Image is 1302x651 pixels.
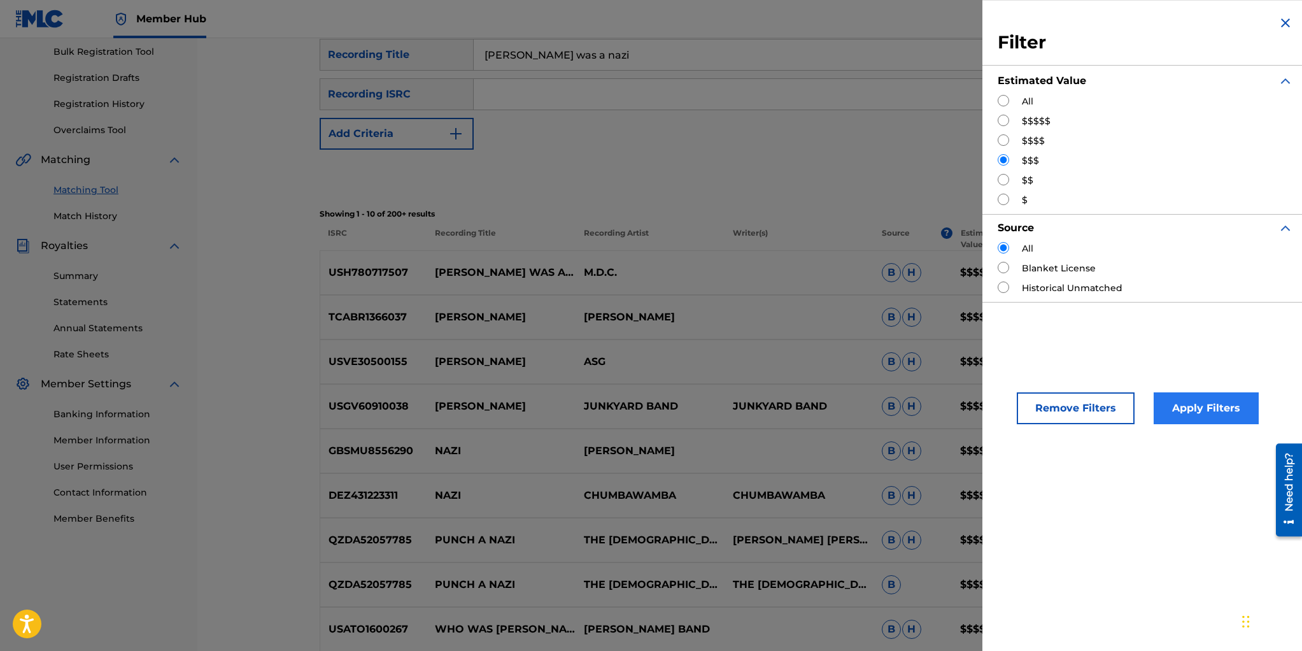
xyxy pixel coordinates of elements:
[427,443,576,459] p: NAZI
[427,399,576,414] p: [PERSON_NAME]
[53,45,182,59] a: Bulk Registration Tool
[320,265,427,280] p: USH780717507
[1022,95,1033,108] label: All
[576,577,725,592] p: THE [DEMOGRAPHIC_DATA]
[15,238,31,254] img: Royalties
[427,577,576,592] p: PUNCH A NAZI
[167,376,182,392] img: expand
[576,488,725,503] p: CHUMBAWAMBA
[882,575,901,594] span: B
[167,238,182,254] img: expand
[320,488,427,503] p: DEZ431223311
[1238,590,1302,651] div: Chat Widget
[53,460,182,473] a: User Permissions
[882,227,910,250] p: Source
[952,622,1031,637] p: $$$$
[53,348,182,361] a: Rate Sheets
[725,399,874,414] p: JUNKYARD BAND
[320,118,474,150] button: Add Criteria
[882,308,901,327] span: B
[427,622,576,637] p: WHO WAS [PERSON_NAME]?
[53,210,182,223] a: Match History
[576,622,725,637] p: [PERSON_NAME] BAND
[427,488,576,503] p: NAZI
[902,441,921,461] span: H
[998,75,1086,87] strong: Estimated Value
[53,296,182,309] a: Statements
[167,152,182,168] img: expand
[1022,134,1045,148] label: $$$$
[41,376,131,392] span: Member Settings
[952,443,1031,459] p: $$$$
[1022,282,1122,295] label: Historical Unmatched
[882,620,901,639] span: B
[1266,438,1302,541] iframe: Resource Center
[427,533,576,548] p: PUNCH A NAZI
[1022,154,1039,168] label: $$$
[576,227,725,250] p: Recording Artist
[1242,603,1250,641] div: Drag
[941,227,952,239] span: ?
[427,354,576,369] p: [PERSON_NAME]
[426,227,575,250] p: Recording Title
[53,486,182,499] a: Contact Information
[902,263,921,282] span: H
[998,222,1034,234] strong: Source
[53,124,182,137] a: Overclaims Tool
[427,265,576,280] p: [PERSON_NAME] WAS A NAZI
[113,11,129,27] img: Top Rightsholder
[576,354,725,369] p: ASG
[320,533,427,548] p: QZDA52057785
[902,308,921,327] span: H
[320,208,1180,220] p: Showing 1 - 10 of 200+ results
[902,397,921,416] span: H
[952,399,1031,414] p: $$$$
[320,310,427,325] p: TCABR1366037
[1022,194,1028,207] label: $
[882,531,901,550] span: B
[902,352,921,371] span: H
[136,11,206,26] span: Member Hub
[882,486,901,505] span: B
[1278,220,1293,236] img: expand
[15,376,31,392] img: Member Settings
[53,434,182,447] a: Member Information
[41,152,90,168] span: Matching
[53,408,182,421] a: Banking Information
[952,310,1031,325] p: $$$$
[1022,115,1051,128] label: $$$$$
[725,227,874,250] p: Writer(s)
[427,310,576,325] p: [PERSON_NAME]
[882,263,901,282] span: B
[952,577,1031,592] p: $$$$
[15,152,31,168] img: Matching
[1022,174,1033,187] label: $$
[53,183,182,197] a: Matching Tool
[320,354,427,369] p: USVE30500155
[448,126,463,141] img: 9d2ae6d4665cec9f34b9.svg
[1154,392,1259,424] button: Apply Filters
[320,622,427,637] p: USATO1600267
[320,399,427,414] p: USGV60910038
[1022,262,1096,275] label: Blanket License
[1278,15,1293,31] img: close
[320,39,1180,201] form: Search Form
[53,269,182,283] a: Summary
[1017,392,1135,424] button: Remove Filters
[576,399,725,414] p: JUNKYARD BAND
[882,397,901,416] span: B
[882,352,901,371] span: B
[53,322,182,335] a: Annual Statements
[1278,73,1293,89] img: expand
[952,265,1031,280] p: $$$$
[902,620,921,639] span: H
[952,533,1031,548] p: $$$$
[15,10,64,28] img: MLC Logo
[725,488,874,503] p: CHUMBAWAMBA
[576,310,725,325] p: [PERSON_NAME]
[998,31,1293,54] h3: Filter
[320,443,427,459] p: GBSMU8556290
[725,577,874,592] p: THE [DEMOGRAPHIC_DATA]
[320,577,427,592] p: QZDA52057785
